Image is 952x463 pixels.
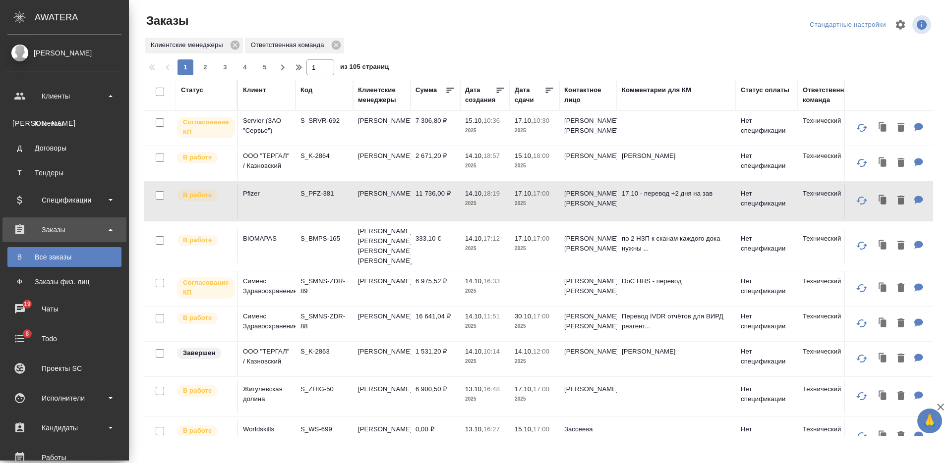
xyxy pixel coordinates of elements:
p: 17.10, [515,385,533,393]
p: 2025 [515,357,554,366]
span: 8 [19,329,35,339]
p: 14.10, [465,152,483,159]
button: Клонировать [874,278,892,299]
p: 15.10, [465,117,483,124]
p: 2025 [465,357,505,366]
td: Зассеева [PERSON_NAME] [559,419,617,454]
span: Посмотреть информацию [912,15,933,34]
button: Клонировать [874,349,892,369]
p: 2025 [465,286,505,296]
td: [PERSON_NAME] [PERSON_NAME] [559,111,617,146]
td: 1 531,20 ₽ [411,342,460,376]
p: S_K-2864 [300,151,348,161]
div: Клиентские менеджеры [358,85,406,105]
td: [PERSON_NAME] [PERSON_NAME] [559,271,617,306]
td: 16 641,04 ₽ [411,307,460,341]
td: [PERSON_NAME] [353,342,411,376]
button: Удалить [892,313,909,334]
td: Технический [798,111,855,146]
p: ООО "ТЕРГАЛ" / Казновский [243,347,291,366]
p: BIOMAPAS [243,234,291,244]
p: Перевод IVDR отчётов для ВИРД реагент... [622,311,731,331]
p: 2025 [515,434,554,444]
p: 2025 [465,321,505,331]
div: Код [300,85,312,95]
p: ООО "ТЕРГАЛ" / Казновский [243,151,291,171]
p: Клиентские менеджеры [151,40,227,50]
div: split button [807,17,889,33]
div: Ответственная команда [245,38,344,53]
td: [PERSON_NAME] [559,379,617,414]
p: 18:57 [483,152,500,159]
td: Технический [798,307,855,341]
td: [PERSON_NAME] [353,271,411,306]
p: 12:00 [533,348,549,355]
p: 17:00 [533,425,549,433]
td: 7 306,80 ₽ [411,111,460,146]
p: 2025 [465,199,505,208]
p: 18:19 [483,190,500,197]
div: Тендеры [12,168,117,178]
span: 19 [18,299,37,309]
td: [PERSON_NAME] [353,184,411,218]
span: 3 [217,62,233,72]
div: Ответственная команда [803,85,852,105]
p: DoC HHS - перевод [622,276,731,286]
td: Технический [798,342,855,376]
button: Обновить [850,347,874,370]
span: 🙏 [921,411,938,431]
p: 2025 [515,126,554,136]
td: [PERSON_NAME] [559,146,617,181]
button: Обновить [850,311,874,335]
p: В работе [183,426,212,436]
a: ВВсе заказы [7,247,121,267]
p: 17.10 - перевод +2 дня на зав [622,189,731,199]
div: Выставляет ПМ после принятия заказа от КМа [176,311,232,325]
td: [PERSON_NAME] [353,111,411,146]
button: Обновить [850,384,874,408]
button: 4 [237,59,253,75]
p: S_BMPS-165 [300,234,348,244]
div: Чаты [7,302,121,316]
td: Нет спецификации [736,342,798,376]
td: Технический [798,229,855,263]
td: [PERSON_NAME] [PERSON_NAME] [559,229,617,263]
button: Для КМ: Сергей Алексеев [909,349,928,369]
p: Завершен [183,348,215,358]
td: 11 736,00 ₽ [411,184,460,218]
button: Для КМ: Рауд Марилис [909,153,928,173]
td: Технический [798,146,855,181]
p: 13.10, [465,425,483,433]
td: [PERSON_NAME] [353,146,411,181]
button: 2 [197,59,213,75]
p: 15.10, [515,152,533,159]
td: Нет спецификации [736,379,798,414]
p: Сименс Здравоохранение [243,276,291,296]
div: Клиентские менеджеры [145,38,243,53]
a: 19Чаты [2,297,126,321]
td: Технический [798,184,855,218]
p: 30.10, [515,312,533,320]
p: 14.10, [465,312,483,320]
div: AWATERA [35,7,129,27]
p: по 2 НЗП к сканам каждого дока нужны ... [622,234,731,254]
p: S_K-2863 [300,347,348,357]
p: Servier (ЗАО "Сервье") [243,116,291,136]
td: Нет спецификации [736,146,798,181]
p: S_PFZ-381 [300,189,348,199]
p: 14.10, [465,277,483,285]
p: 15.10, [515,425,533,433]
button: Клонировать [874,236,892,256]
div: Спецификации [7,193,121,207]
td: Технический [798,419,855,454]
p: 2025 [465,244,505,254]
div: Выставляет ПМ после принятия заказа от КМа [176,151,232,164]
button: Обновить [850,234,874,257]
button: Удалить [892,153,909,173]
p: Согласование КП [183,278,229,298]
a: 8Todo [2,326,126,351]
button: Клонировать [874,153,892,173]
button: Для КМ: Перевод IVDR отчётов для ВИРД реагентов Immulite 2000 (OM-MA, Gastrin, CEA, IGF-1, LH, Pr... [909,313,928,334]
td: [PERSON_NAME] [353,379,411,414]
button: Обновить [850,276,874,300]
